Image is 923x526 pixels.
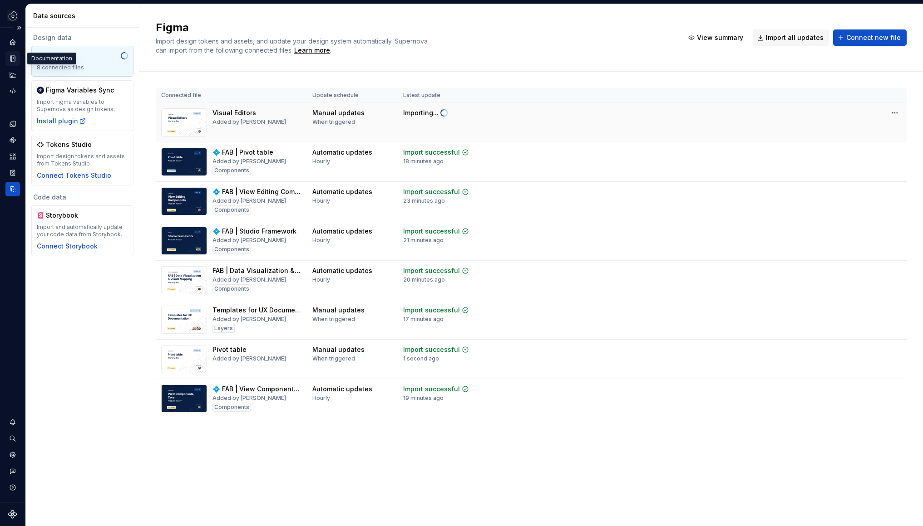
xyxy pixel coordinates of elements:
div: Code data [31,193,133,202]
a: Data sources [5,182,20,196]
div: 21 minutes ago [403,237,444,244]
div: Components [212,284,251,293]
div: 23 minutes ago [403,197,445,205]
div: Data sources [33,11,135,20]
button: Connect Storybook [37,242,98,251]
div: Figma Variables Sync [46,86,114,95]
div: Import successful [403,345,460,354]
div: Manual updates [312,306,365,315]
div: Hourly [312,158,330,165]
a: Settings [5,448,20,462]
span: View summary [697,33,743,42]
a: Learn more [294,46,330,55]
div: 💠 FAB | View Editing Components [212,187,301,196]
div: Components [212,205,251,214]
div: Notifications [5,415,20,429]
div: Import Figma variables to Supernova as design tokens. [37,98,128,113]
a: Analytics [5,68,20,82]
div: When triggered [312,316,355,323]
div: When triggered [312,118,355,126]
th: Connected file [156,88,307,103]
div: Import successful [403,227,460,236]
div: 8 connected files [37,64,128,71]
div: Automatic updates [312,148,372,157]
div: Hourly [312,394,330,402]
div: Import and automatically update your code data from Storybook. [37,224,128,238]
div: Manual updates [312,108,365,117]
a: Figma8 connected files [31,46,133,77]
div: Templates for UX Documentation [212,306,301,315]
a: Documentation [5,51,20,66]
button: View summary [684,29,749,46]
div: Layers [212,324,235,333]
a: Figma Variables SyncImport Figma variables to Supernova as design tokens.Install plugin [31,80,133,131]
a: Home [5,35,20,49]
a: Tokens StudioImport design tokens and assets from Tokens StudioConnect Tokens Studio [31,135,133,185]
div: Documentation [27,53,76,64]
div: Automatic updates [312,266,372,275]
div: Hourly [312,276,330,283]
div: Components [212,166,251,175]
button: Search ⌘K [5,431,20,446]
a: Design tokens [5,117,20,131]
div: Design data [31,33,133,42]
div: Manual updates [312,345,365,354]
div: Importing... [403,108,439,117]
div: 18 minutes ago [403,158,444,165]
div: Figma [46,51,89,60]
div: Automatic updates [312,187,372,196]
h2: Figma [156,20,673,35]
div: Import successful [403,385,460,394]
div: 💠 FAB | Studio Framework [212,227,296,236]
div: Contact support [5,464,20,478]
div: Added by [PERSON_NAME] [212,197,286,205]
div: 💠 FAB | View Components, Core [212,385,301,394]
div: Added by [PERSON_NAME] [212,118,286,126]
div: Storybook [46,211,89,220]
div: 1 second ago [403,355,439,362]
div: Added by [PERSON_NAME] [212,394,286,402]
div: Added by [PERSON_NAME] [212,237,286,244]
button: Import all updates [753,29,829,46]
th: Latest update [398,88,492,103]
div: Added by [PERSON_NAME] [212,158,286,165]
span: Connect new file [846,33,901,42]
button: Connect Tokens Studio [37,171,111,180]
a: Components [5,133,20,147]
a: Code automation [5,84,20,98]
div: Import design tokens and assets from Tokens Studio [37,153,128,167]
div: FAB | Data Visualization & Visual Mapping [212,266,301,275]
div: Visual Editors [212,108,256,117]
div: 19 minutes ago [403,394,444,402]
span: Import all updates [766,33,824,42]
div: Components [212,245,251,254]
th: Update schedule [307,88,398,103]
div: Import successful [403,187,460,196]
span: Import design tokens and assets, and update your design system automatically. Supernova can impor... [156,37,429,54]
button: Install plugin [37,117,86,126]
a: Assets [5,149,20,164]
a: Storybook stories [5,166,20,180]
button: Expand sidebar [13,21,25,34]
button: Connect new file [833,29,907,46]
div: Added by [PERSON_NAME] [212,276,286,283]
div: Hourly [312,197,330,205]
div: Import successful [403,148,460,157]
div: Import successful [403,306,460,315]
div: Hourly [312,237,330,244]
div: Components [212,403,251,412]
svg: Supernova Logo [8,510,17,519]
